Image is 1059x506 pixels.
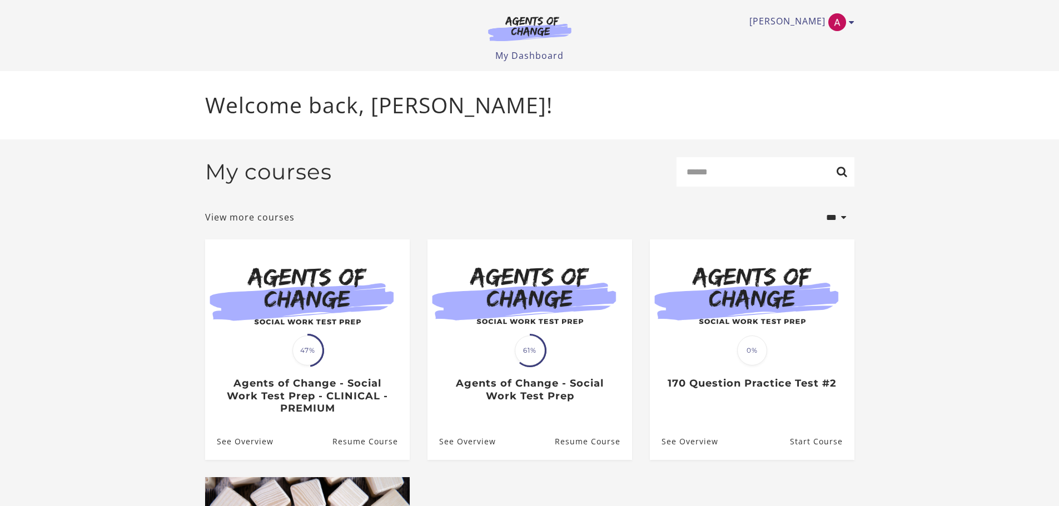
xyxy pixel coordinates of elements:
[737,335,767,365] span: 0%
[650,423,718,459] a: 170 Question Practice Test #2: See Overview
[554,423,632,459] a: Agents of Change - Social Work Test Prep: Resume Course
[217,377,397,415] h3: Agents of Change - Social Work Test Prep - CLINICAL - PREMIUM
[662,377,842,390] h3: 170 Question Practice Test #2
[749,13,849,31] a: Toggle menu
[439,377,620,402] h3: Agents of Change - Social Work Test Prep
[476,16,583,41] img: Agents of Change Logo
[205,423,274,459] a: Agents of Change - Social Work Test Prep - CLINICAL - PREMIUM: See Overview
[495,49,564,62] a: My Dashboard
[427,423,496,459] a: Agents of Change - Social Work Test Prep: See Overview
[205,159,332,185] h2: My courses
[292,335,322,365] span: 47%
[515,335,545,365] span: 61%
[205,211,295,224] a: View more courses
[789,423,854,459] a: 170 Question Practice Test #2: Resume Course
[332,423,409,459] a: Agents of Change - Social Work Test Prep - CLINICAL - PREMIUM: Resume Course
[205,89,854,122] p: Welcome back, [PERSON_NAME]!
